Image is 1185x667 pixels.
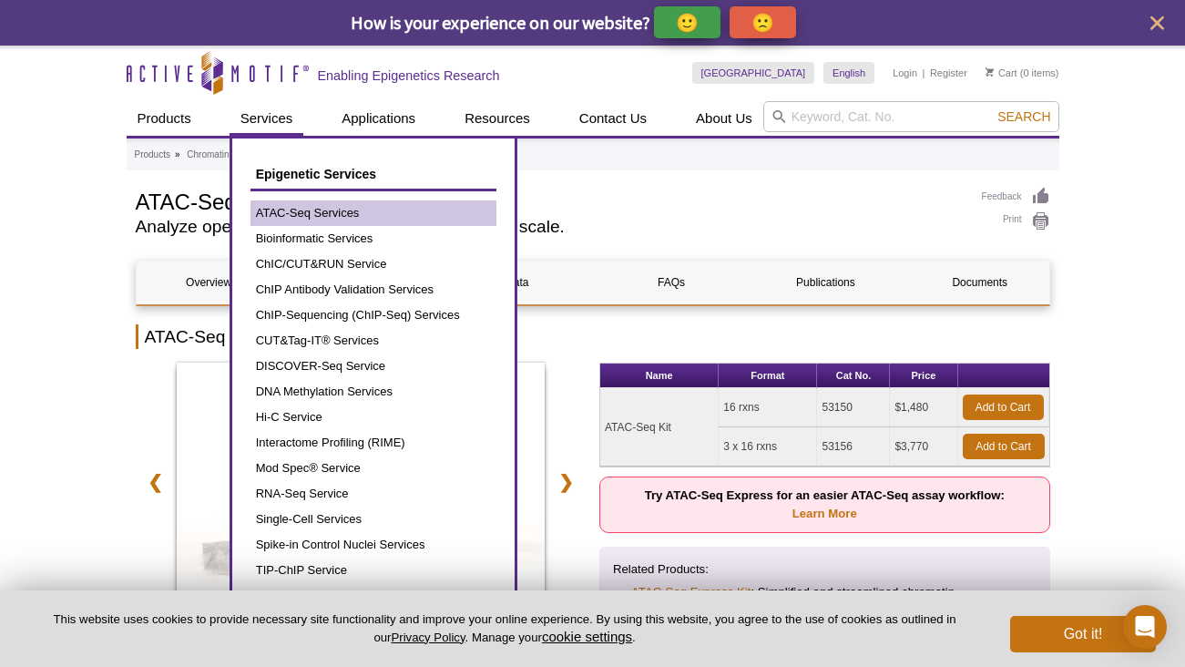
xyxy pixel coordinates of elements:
p: Related Products: [613,560,1037,579]
a: Data [444,261,589,304]
a: Epigenetic Services [250,157,496,191]
a: Register [930,67,967,79]
button: cookie settings [542,629,632,644]
li: | [923,62,925,84]
td: $3,770 [890,427,957,467]
a: Bioinformatic Services [250,226,496,251]
span: Search [997,109,1050,124]
span: How is your experience on our website? [351,11,650,34]
a: Add to Cart [963,434,1045,459]
a: Learn More [792,507,857,520]
img: ATAC-Seq Kit [177,363,546,609]
a: Products [127,101,202,136]
a: ❯ [547,461,586,503]
h2: ATAC-Seq Kit Overview [136,324,1050,349]
a: DISCOVER-Seq Service [250,354,496,379]
a: ChIP Antibody Validation Services [250,277,496,303]
a: Login [893,67,917,79]
a: TIP-ChIP Service [250,558,496,583]
a: Add to Cart [963,395,1044,420]
a: Publications [753,261,898,304]
td: 3 x 16 rxns [719,427,817,467]
input: Keyword, Cat. No. [763,101,1059,132]
a: ATAC-Seq Kit [177,363,546,614]
th: Format [719,364,817,388]
th: Name [600,364,719,388]
h1: ATAC-Seq Kit [136,187,964,214]
td: $1,480 [890,388,957,427]
a: ATAC-Seq Express Kit [631,583,751,601]
p: 🙁 [751,11,774,34]
a: RNA-Seq Service [250,481,496,507]
a: Resources [454,101,541,136]
a: Interactome Profiling (RIME) [250,430,496,456]
a: Mod Spec® Service [250,456,496,481]
a: English [823,62,874,84]
li: : Simplified and streamlined chromatin accessibility profiling [631,583,1018,620]
th: Price [890,364,957,388]
a: Single-Cell Services [250,507,496,532]
a: Print [982,211,1050,231]
a: ❮ [136,461,175,503]
a: Feedback [982,187,1050,207]
a: Chromatin Analysis [187,147,265,163]
span: Epigenetic Services [256,167,376,181]
li: (0 items) [986,62,1059,84]
a: Cart [986,67,1017,79]
a: DNA Methylation Services [250,379,496,405]
a: Applications [331,101,426,136]
a: Spike-in Control Nuclei Services [250,532,496,558]
a: CUT&Tag-IT® Services [250,328,496,354]
td: 16 rxns [719,388,817,427]
a: FAQs [598,261,743,304]
button: Search [992,108,1056,125]
a: Overview [137,261,281,304]
a: About Us [685,101,763,136]
a: Privacy Policy [391,631,465,644]
a: ATAC-Seq Services [250,200,496,226]
button: Got it! [1010,616,1156,652]
a: ChIC/CUT&RUN Service [250,251,496,277]
p: This website uses cookies to provide necessary site functionality and improve your online experie... [29,611,980,646]
p: 🙂 [676,11,699,34]
div: Open Intercom Messenger [1123,605,1167,649]
button: close [1146,12,1169,35]
th: Cat No. [817,364,890,388]
img: Your Cart [986,67,994,77]
li: » [175,149,180,159]
td: 53150 [817,388,890,427]
a: ChIP-Sequencing (ChIP-Seq) Services [250,303,496,328]
h2: Analyze open chromatin regions at genome-wide scale. [136,219,964,235]
strong: Try ATAC-Seq Express for an easier ATAC-Seq assay workflow: [645,488,1005,520]
a: Services [230,101,304,136]
a: [GEOGRAPHIC_DATA] [692,62,815,84]
td: ATAC-Seq Kit [600,388,719,467]
a: Products [135,147,170,163]
h2: Enabling Epigenetics Research [318,67,500,84]
td: 53156 [817,427,890,467]
a: Hi-C Service [250,405,496,430]
a: Contact Us [568,101,658,136]
a: Documents [907,261,1052,304]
